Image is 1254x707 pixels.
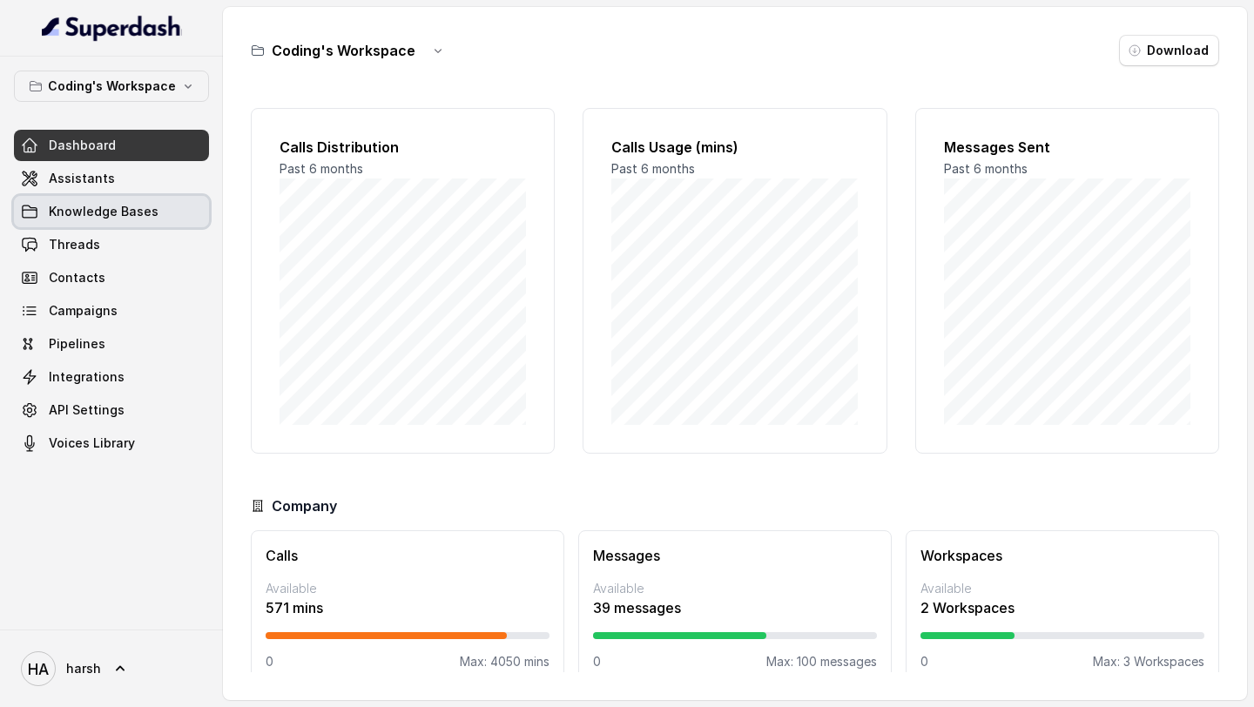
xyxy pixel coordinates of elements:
img: light.svg [42,14,182,42]
a: Threads [14,229,209,260]
span: Past 6 months [944,161,1028,176]
h2: Messages Sent [944,137,1190,158]
h2: Calls Distribution [280,137,526,158]
p: 571 mins [266,597,549,618]
p: Max: 4050 mins [460,653,549,670]
p: 0 [593,653,601,670]
a: Dashboard [14,130,209,161]
a: API Settings [14,394,209,426]
h3: Coding's Workspace [272,40,415,61]
button: Download [1119,35,1219,66]
h2: Calls Usage (mins) [611,137,858,158]
p: Available [593,580,877,597]
h3: Company [272,495,337,516]
p: Max: 3 Workspaces [1093,653,1204,670]
a: Pipelines [14,328,209,360]
span: Past 6 months [611,161,695,176]
a: Campaigns [14,295,209,327]
a: Voices Library [14,428,209,459]
a: Assistants [14,163,209,194]
p: Available [920,580,1204,597]
p: Max: 100 messages [766,653,877,670]
p: 0 [920,653,928,670]
button: Coding's Workspace [14,71,209,102]
h3: Messages [593,545,877,566]
h3: Calls [266,545,549,566]
a: harsh [14,644,209,693]
a: Knowledge Bases [14,196,209,227]
p: Coding's Workspace [48,76,176,97]
a: Integrations [14,361,209,393]
p: 2 Workspaces [920,597,1204,618]
span: Past 6 months [280,161,363,176]
p: 0 [266,653,273,670]
p: Available [266,580,549,597]
p: 39 messages [593,597,877,618]
h3: Workspaces [920,545,1204,566]
a: Contacts [14,262,209,293]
